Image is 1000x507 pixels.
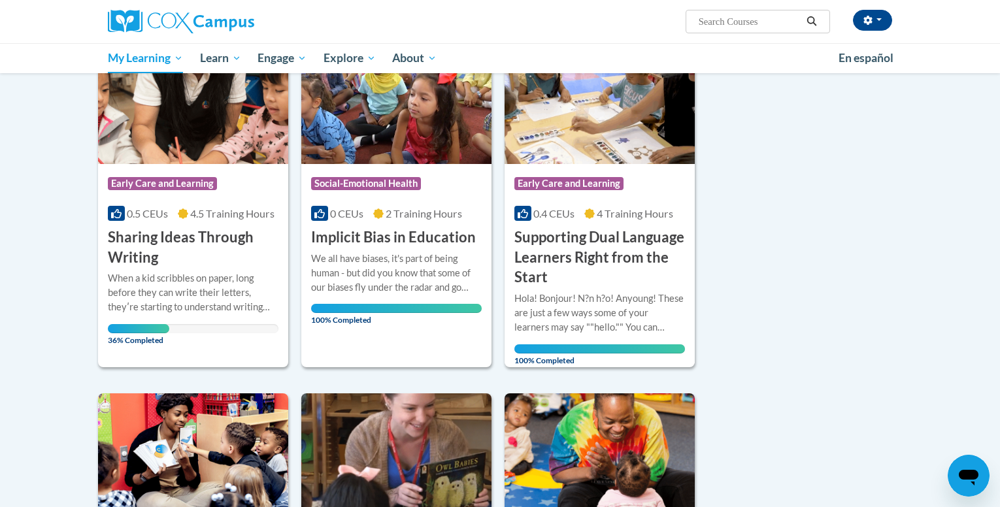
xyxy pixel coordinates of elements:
[98,31,288,164] img: Course Logo
[386,207,462,220] span: 2 Training Hours
[192,43,250,73] a: Learn
[311,177,421,190] span: Social-Emotional Health
[311,252,482,295] div: We all have biases, it's part of being human - but did you know that some of our biases fly under...
[108,324,169,333] div: Your progress
[108,50,183,66] span: My Learning
[311,304,482,313] div: Your progress
[330,207,363,220] span: 0 CEUs
[392,50,437,66] span: About
[853,10,892,31] button: Account Settings
[88,43,912,73] div: Main menu
[108,10,356,33] a: Cox Campus
[384,43,446,73] a: About
[839,51,893,65] span: En español
[249,43,315,73] a: Engage
[98,31,288,367] a: Course LogoEarly Care and Learning0.5 CEUs4.5 Training Hours Sharing Ideas Through WritingWhen a ...
[301,31,492,164] img: Course Logo
[533,207,575,220] span: 0.4 CEUs
[514,344,685,365] span: 100% Completed
[514,177,624,190] span: Early Care and Learning
[258,50,307,66] span: Engage
[301,31,492,367] a: Course LogoSocial-Emotional Health0 CEUs2 Training Hours Implicit Bias in EducationWe all have bi...
[108,10,254,33] img: Cox Campus
[108,324,169,345] span: 36% Completed
[311,304,482,325] span: 100% Completed
[99,43,192,73] a: My Learning
[505,31,695,367] a: Course LogoEarly Care and Learning0.4 CEUs4 Training Hours Supporting Dual Language Learners Righ...
[514,227,685,287] h3: Supporting Dual Language Learners Right from the Start
[315,43,384,73] a: Explore
[108,177,217,190] span: Early Care and Learning
[108,271,278,314] div: When a kid scribbles on paper, long before they can write their letters, theyʹre starting to unde...
[830,44,902,72] a: En español
[190,207,275,220] span: 4.5 Training Hours
[127,207,168,220] span: 0.5 CEUs
[324,50,376,66] span: Explore
[697,14,802,29] input: Search Courses
[948,455,990,497] iframe: Button to launch messaging window
[200,50,241,66] span: Learn
[597,207,673,220] span: 4 Training Hours
[802,14,822,29] button: Search
[514,344,685,353] div: Your progress
[505,31,695,164] img: Course Logo
[311,227,476,248] h3: Implicit Bias in Education
[514,291,685,335] div: Hola! Bonjour! N?n h?o! Anyoung! These are just a few ways some of your learners may say ""hello....
[108,227,278,268] h3: Sharing Ideas Through Writing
